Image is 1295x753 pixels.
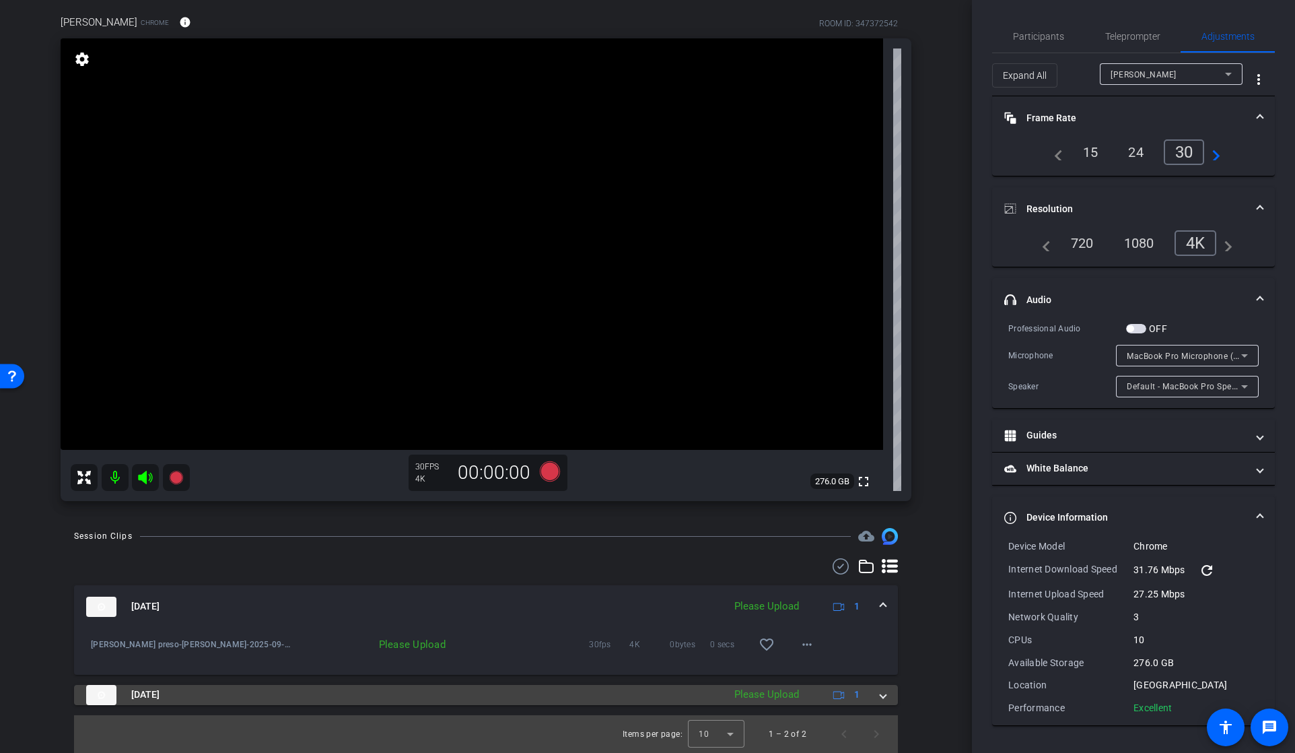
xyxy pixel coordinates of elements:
[799,636,815,653] mat-icon: more_horiz
[1118,141,1154,164] div: 24
[86,597,116,617] img: thumb-nail
[415,473,449,484] div: 4K
[828,718,860,750] button: Previous page
[858,528,874,544] mat-icon: cloud_upload
[670,638,710,651] span: 0bytes
[415,461,449,472] div: 30
[1073,141,1109,164] div: 15
[131,688,160,702] span: [DATE]
[1004,428,1247,443] mat-panel-title: Guides
[1261,719,1277,735] mat-icon: message
[74,685,898,705] mat-expansion-panel-header: thumb-nail[DATE]Please Upload1
[74,628,898,675] div: thumb-nail[DATE]Please Upload1
[1133,610,1259,624] div: 3
[1111,70,1177,79] span: [PERSON_NAME]
[728,599,806,614] div: Please Upload
[73,51,92,67] mat-icon: settings
[882,528,898,544] img: Session clips
[1242,63,1275,96] button: More Options for Adjustments Panel
[992,63,1057,88] button: Expand All
[854,599,860,614] span: 1
[1008,656,1133,669] div: Available Storage
[1008,633,1133,647] div: CPUs
[1004,202,1247,216] mat-panel-title: Resolution
[992,539,1275,725] div: Device Information
[1127,381,1289,391] span: Default - MacBook Pro Speakers (Built-in)
[425,462,439,471] span: FPS
[1004,293,1247,307] mat-panel-title: Audio
[1133,587,1259,601] div: 27.25 Mbps
[1133,656,1259,669] div: 276.0 GB
[769,727,806,741] div: 1 – 2 of 2
[1127,350,1264,361] span: MacBook Pro Microphone (Built-in)
[1133,633,1259,647] div: 10
[992,453,1275,485] mat-expansion-panel-header: White Balance
[992,139,1275,176] div: Frame Rate
[1008,610,1133,624] div: Network Quality
[810,473,854,490] span: 276.0 GB
[819,18,898,30] div: ROOM ID: 347372542
[1164,139,1205,165] div: 30
[1251,71,1267,88] mat-icon: more_vert
[992,187,1275,230] mat-expansion-panel-header: Resolution
[141,18,169,28] span: Chrome
[1004,461,1247,476] mat-panel-title: White Balance
[1008,349,1116,362] div: Microphone
[293,638,452,651] div: Please Upload
[1004,111,1247,125] mat-panel-title: Frame Rate
[1199,562,1215,579] mat-icon: refresh
[86,685,116,705] img: thumb-nail
[1061,232,1104,255] div: 720
[992,321,1275,408] div: Audio
[992,496,1275,539] mat-expansion-panel-header: Device Information
[1133,562,1259,579] div: 31.76 Mbps
[728,687,806,702] div: Please Upload
[1004,511,1247,525] mat-panel-title: Device Information
[855,473,872,490] mat-icon: fullscreen
[91,638,293,651] span: [PERSON_NAME] preso-[PERSON_NAME]-2025-09-09-07-32-04-863-0
[1146,322,1167,335] label: OFF
[449,461,539,484] div: 00:00:00
[629,638,670,651] span: 4K
[1218,719,1234,735] mat-icon: accessibility
[1013,32,1064,41] span: Participants
[74,585,898,628] mat-expansion-panel-header: thumb-nail[DATE]Please Upload1
[131,599,160,614] span: [DATE]
[1008,539,1133,553] div: Device Model
[710,638,750,651] span: 0 secs
[1216,235,1232,251] mat-icon: navigate_next
[992,278,1275,321] mat-expansion-panel-header: Audio
[1008,562,1133,579] div: Internet Download Speed
[74,529,133,543] div: Session Clips
[1105,32,1160,41] span: Teleprompter
[1008,587,1133,601] div: Internet Upload Speed
[1133,539,1259,553] div: Chrome
[1201,32,1255,41] span: Adjustments
[992,230,1275,267] div: Resolution
[1204,144,1220,160] mat-icon: navigate_next
[1133,701,1172,715] div: Excellent
[1114,232,1164,255] div: 1080
[1008,380,1116,393] div: Speaker
[623,727,682,741] div: Items per page:
[992,420,1275,452] mat-expansion-panel-header: Guides
[860,718,893,750] button: Next page
[1008,701,1133,715] div: Performance
[858,528,874,544] span: Destinations for your clips
[759,636,775,653] mat-icon: favorite_border
[992,96,1275,139] mat-expansion-panel-header: Frame Rate
[1035,235,1051,251] mat-icon: navigate_before
[1133,678,1259,692] div: [GEOGRAPHIC_DATA]
[61,15,137,30] span: [PERSON_NAME]
[1003,63,1047,88] span: Expand All
[589,638,629,651] span: 30fps
[1175,230,1217,256] div: 4K
[1047,144,1063,160] mat-icon: navigate_before
[1008,322,1126,335] div: Professional Audio
[179,16,191,28] mat-icon: info
[1008,678,1133,692] div: Location
[854,688,860,702] span: 1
